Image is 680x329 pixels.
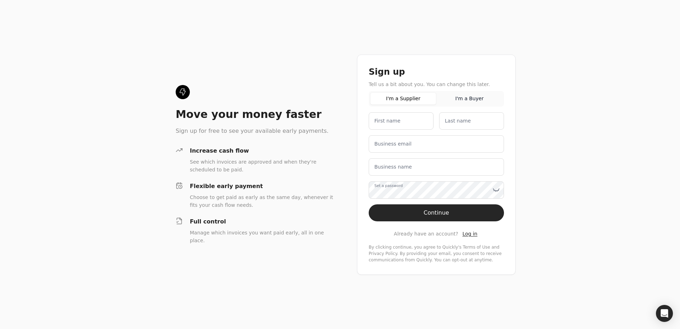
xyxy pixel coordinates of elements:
[190,158,334,174] div: See which invoices are approved and when they're scheduled to be paid.
[176,108,334,121] div: Move your money faster
[656,305,673,322] div: Open Intercom Messenger
[463,245,490,250] a: terms-of-service
[436,92,503,105] button: I'm a Buyer
[463,231,477,237] span: Log in
[190,229,334,244] div: Manage which invoices you want paid early, all in one place.
[369,80,504,88] div: Tell us a bit about you. You can change this later.
[461,230,479,238] button: Log in
[190,217,334,226] div: Full control
[369,204,504,221] button: Continue
[370,92,436,105] button: I'm a Supplier
[369,244,504,263] div: By clicking continue, you agree to Quickly's and . By providing your email, you consent to receiv...
[369,251,397,256] a: privacy-policy
[445,117,471,125] label: Last name
[394,230,458,238] span: Already have an account?
[463,230,477,238] a: Log in
[369,66,504,78] div: Sign up
[374,117,401,125] label: First name
[190,182,334,191] div: Flexible early payment
[190,147,334,155] div: Increase cash flow
[190,193,334,209] div: Choose to get paid as early as the same day, whenever it fits your cash flow needs.
[176,127,334,135] div: Sign up for free to see your available early payments.
[374,183,403,188] label: Set a password
[374,140,412,148] label: Business email
[374,163,412,171] label: Business name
